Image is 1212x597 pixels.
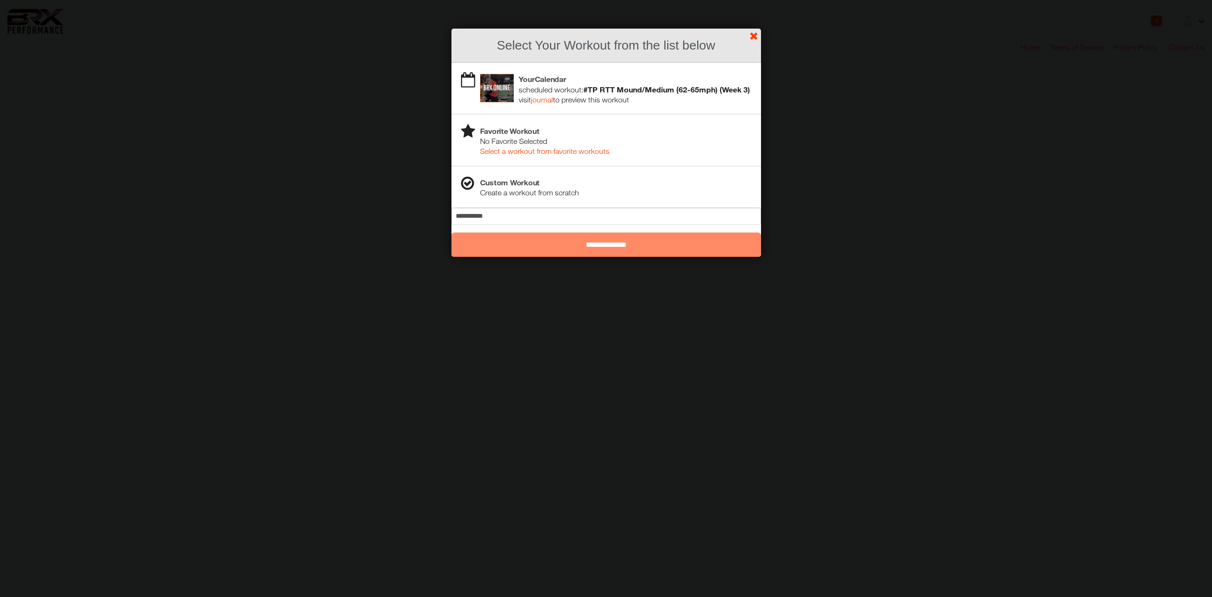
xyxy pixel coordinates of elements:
[480,95,751,105] div: visit to preview this workout
[480,136,751,156] div: No Favorite Selected
[480,126,751,136] h4: Favorite Workout
[531,95,553,104] a: journal
[480,177,751,188] h4: Custom Workout
[480,74,514,102] img: ios_large.PNG
[466,37,747,54] h2: Select Your Workout from the list below
[583,85,750,94] b: #TP RTT Mound/Medium (62-65mph) (Week 3)
[480,85,751,95] div: scheduled workout:
[480,74,751,84] h4: Your Calendar
[480,147,610,155] a: Select a workout from favorite workouts
[480,188,751,198] div: Create a workout from scratch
